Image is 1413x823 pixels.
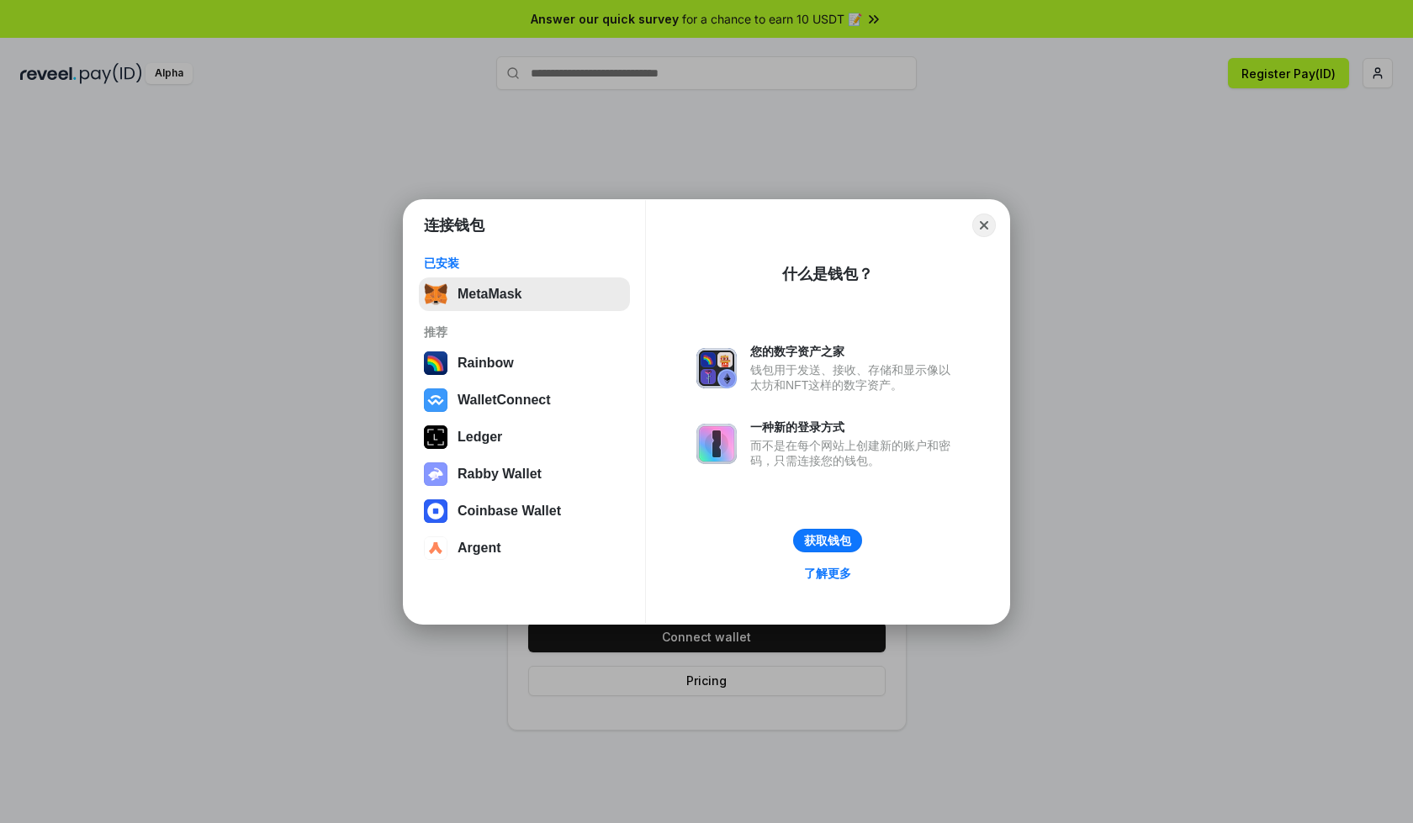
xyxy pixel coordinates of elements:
[424,462,447,486] img: svg+xml,%3Csvg%20xmlns%3D%22http%3A%2F%2Fwww.w3.org%2F2000%2Fsvg%22%20fill%3D%22none%22%20viewBox...
[750,438,959,468] div: 而不是在每个网站上创建新的账户和密码，只需连接您的钱包。
[419,531,630,565] button: Argent
[804,533,851,548] div: 获取钱包
[424,351,447,375] img: svg+xml,%3Csvg%20width%3D%22120%22%20height%3D%22120%22%20viewBox%3D%220%200%20120%20120%22%20fil...
[782,264,873,284] div: 什么是钱包？
[458,541,501,556] div: Argent
[750,362,959,393] div: 钱包用于发送、接收、存储和显示像以太坊和NFT这样的数字资产。
[696,348,737,388] img: svg+xml,%3Csvg%20xmlns%3D%22http%3A%2F%2Fwww.w3.org%2F2000%2Fsvg%22%20fill%3D%22none%22%20viewBox...
[458,393,551,408] div: WalletConnect
[696,424,737,464] img: svg+xml,%3Csvg%20xmlns%3D%22http%3A%2F%2Fwww.w3.org%2F2000%2Fsvg%22%20fill%3D%22none%22%20viewBox...
[419,277,630,311] button: MetaMask
[972,214,996,237] button: Close
[794,562,861,584] a: 了解更多
[458,504,561,519] div: Coinbase Wallet
[419,383,630,417] button: WalletConnect
[793,529,862,552] button: 获取钱包
[458,467,542,482] div: Rabby Wallet
[419,457,630,491] button: Rabby Wallet
[424,388,447,412] img: svg+xml,%3Csvg%20width%3D%2228%22%20height%3D%2228%22%20viewBox%3D%220%200%2028%2028%22%20fill%3D...
[419,494,630,528] button: Coinbase Wallet
[424,256,625,271] div: 已安装
[424,499,447,523] img: svg+xml,%3Csvg%20width%3D%2228%22%20height%3D%2228%22%20viewBox%3D%220%200%2028%2028%22%20fill%3D...
[419,346,630,380] button: Rainbow
[750,344,959,359] div: 您的数字资产之家
[750,419,959,435] div: 一种新的登录方式
[458,287,521,302] div: MetaMask
[804,566,851,581] div: 了解更多
[458,356,514,371] div: Rainbow
[424,536,447,560] img: svg+xml,%3Csvg%20width%3D%2228%22%20height%3D%2228%22%20viewBox%3D%220%200%2028%2028%22%20fill%3D...
[424,282,447,306] img: svg+xml,%3Csvg%20fill%3D%22none%22%20height%3D%2233%22%20viewBox%3D%220%200%2035%2033%22%20width%...
[424,324,625,340] div: 推荐
[424,425,447,449] img: svg+xml,%3Csvg%20xmlns%3D%22http%3A%2F%2Fwww.w3.org%2F2000%2Fsvg%22%20width%3D%2228%22%20height%3...
[458,430,502,445] div: Ledger
[419,420,630,454] button: Ledger
[424,215,484,235] h1: 连接钱包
